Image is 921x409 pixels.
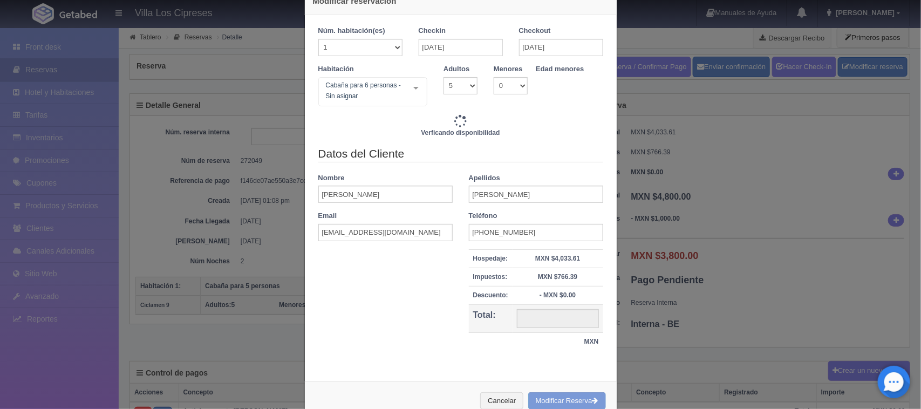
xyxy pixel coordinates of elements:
[318,64,354,74] label: Habitación
[421,129,500,137] b: Verficando disponibilidad
[519,26,551,36] label: Checkout
[469,287,513,305] th: Descuento:
[535,255,580,262] strong: MXN $4,033.61
[469,211,497,221] label: Teléfono
[540,291,576,299] strong: - MXN $0.00
[323,80,330,97] input: Seleccionar hab.
[318,173,345,183] label: Nombre
[419,39,503,56] input: DD-MM-AAAA
[318,146,603,162] legend: Datos del Cliente
[469,249,513,268] th: Hospedaje:
[469,173,501,183] label: Apellidos
[538,273,577,281] strong: MXN $766.39
[419,26,446,36] label: Checkin
[494,64,522,74] label: Menores
[469,268,513,287] th: Impuestos:
[323,80,406,101] span: Cabaña para 6 personas - Sin asignar
[444,64,469,74] label: Adultos
[318,26,385,36] label: Núm. habitación(es)
[469,305,513,333] th: Total:
[318,211,337,221] label: Email
[584,338,599,345] strong: MXN
[536,64,584,74] label: Edad menores
[519,39,603,56] input: DD-MM-AAAA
